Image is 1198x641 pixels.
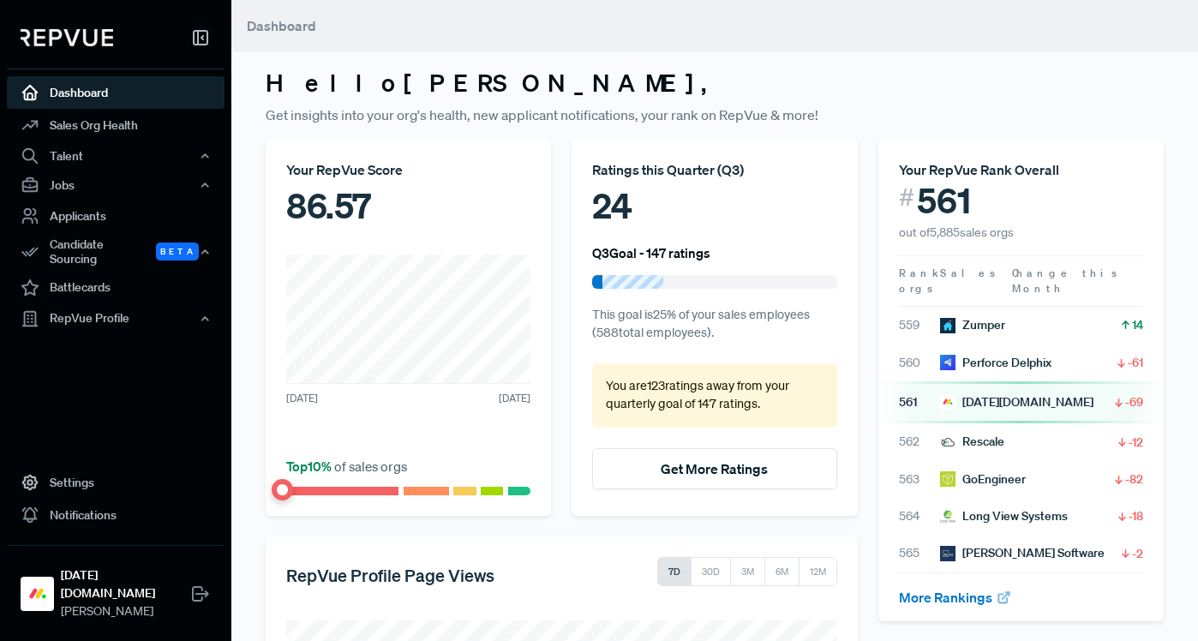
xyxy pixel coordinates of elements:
[1125,470,1143,488] span: -82
[940,509,955,524] img: Long View Systems
[940,355,955,370] img: Perforce Delphix
[657,557,692,586] button: 7D
[940,316,1005,334] div: Zumper
[764,557,800,586] button: 6M
[940,471,955,487] img: GoEngineer
[899,393,940,411] span: 561
[592,245,710,261] h6: Q3 Goal - 147 ratings
[940,394,955,410] img: monday.com
[691,557,731,586] button: 30D
[940,470,1026,488] div: GoEngineer
[156,243,199,261] span: Beta
[7,232,225,272] div: Candidate Sourcing
[1129,434,1143,451] span: -12
[7,272,225,304] a: Battlecards
[917,180,971,221] span: 561
[606,377,823,414] p: You are 123 ratings away from your quarterly goal of 147 ratings .
[899,266,940,281] span: Rank
[7,109,225,141] a: Sales Org Health
[1132,545,1143,562] span: -2
[940,544,1105,562] div: [PERSON_NAME] Software
[7,499,225,531] a: Notifications
[21,29,113,46] img: RepVue
[899,161,1059,178] span: Your RepVue Rank Overall
[7,232,225,272] button: Candidate Sourcing Beta
[286,159,530,180] div: Your RepVue Score
[899,507,940,525] span: 564
[1129,507,1143,524] span: -18
[940,434,955,450] img: Rescale
[266,105,1164,125] p: Get insights into your org's health, new applicant notifications, your rank on RepVue & more!
[7,304,225,333] button: RepVue Profile
[286,391,318,406] span: [DATE]
[730,557,765,586] button: 3M
[7,76,225,109] a: Dashboard
[286,180,530,231] div: 86.57
[286,458,334,475] span: Top 10 %
[7,545,225,627] a: monday.com[DATE][DOMAIN_NAME][PERSON_NAME]
[592,159,836,180] div: Ratings this Quarter ( Q3 )
[286,565,494,585] h5: RepVue Profile Page Views
[899,470,940,488] span: 563
[899,354,940,372] span: 560
[592,448,836,489] button: Get More Ratings
[61,602,190,620] span: [PERSON_NAME]
[899,316,940,334] span: 559
[940,354,1051,372] div: Perforce Delphix
[940,318,955,333] img: Zumper
[940,546,955,561] img: Aurea Software
[1012,266,1120,296] span: Change this Month
[592,180,836,231] div: 24
[7,200,225,232] a: Applicants
[899,225,1014,240] span: out of 5,885 sales orgs
[499,391,530,406] span: [DATE]
[899,433,940,451] span: 562
[799,557,837,586] button: 12M
[899,589,1012,606] a: More Rankings
[899,544,940,562] span: 565
[7,466,225,499] a: Settings
[940,393,1093,411] div: [DATE][DOMAIN_NAME]
[7,141,225,171] button: Talent
[899,266,998,296] span: Sales orgs
[1132,316,1143,333] span: 14
[1128,354,1143,371] span: -61
[940,507,1068,525] div: Long View Systems
[899,180,914,215] span: #
[24,580,51,608] img: monday.com
[1125,393,1143,410] span: -69
[247,17,316,34] span: Dashboard
[61,566,190,602] strong: [DATE][DOMAIN_NAME]
[286,458,407,475] span: of sales orgs
[592,306,836,343] p: This goal is 25 % of your sales employees ( 588 total employees).
[266,69,1164,98] h3: Hello [PERSON_NAME] ,
[940,433,1004,451] div: Rescale
[7,171,225,200] button: Jobs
